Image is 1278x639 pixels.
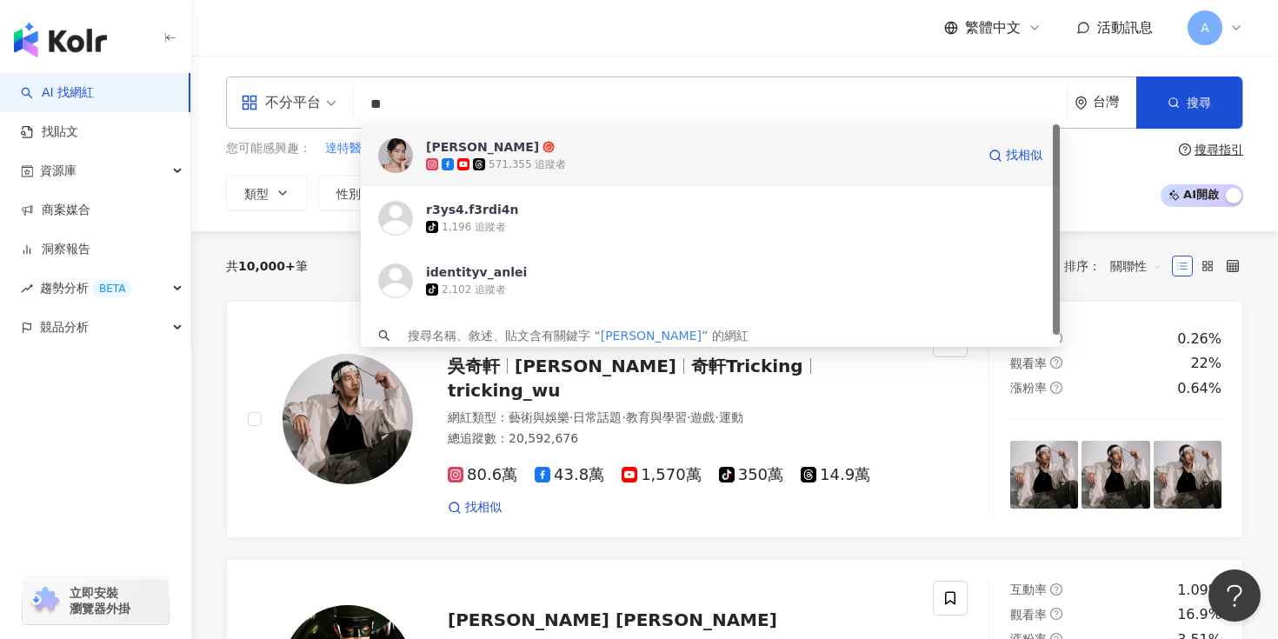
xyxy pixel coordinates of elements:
span: question-circle [1050,382,1062,394]
span: question-circle [1050,608,1062,620]
span: 關聯性 [1110,252,1162,280]
span: 遊戲 [690,410,715,424]
button: 類型 [226,176,308,210]
a: 找相似 [448,499,502,516]
span: · [715,410,718,424]
div: 排序： [1064,252,1172,280]
span: 您可能感興趣： [226,140,311,157]
img: KOL Avatar [378,138,413,173]
div: r3ys4.f3rdi4n [426,201,518,218]
span: 找相似 [465,499,502,516]
div: 16.9% [1177,605,1221,624]
span: 350萬 [719,466,783,484]
div: identityv_anlei [426,263,527,281]
span: 14.9萬 [801,466,870,484]
button: 性別 [318,176,400,210]
span: 觀看率 [1010,608,1047,622]
button: 搜尋 [1136,77,1242,129]
span: environment [1075,97,1088,110]
div: 不分平台 [241,89,321,116]
span: 教育與學習 [626,410,687,424]
div: 1,196 追蹤者 [442,220,506,235]
button: 達特醫 [324,139,363,158]
img: KOL Avatar [378,201,413,236]
span: 運動 [719,410,743,424]
span: 奇軒Tricking [691,356,803,376]
a: chrome extension立即安裝 瀏覽器外掛 [23,577,169,624]
span: 找相似 [1006,147,1042,164]
span: 觀看率 [1010,356,1047,370]
div: 總追蹤數 ： 20,592,676 [448,430,912,448]
span: 互動率 [1010,582,1047,596]
span: question-circle [1050,356,1062,369]
span: 1,570萬 [622,466,702,484]
span: [PERSON_NAME] [PERSON_NAME] [448,609,777,630]
img: KOL Avatar [283,354,413,484]
iframe: Help Scout Beacon - Open [1208,569,1261,622]
img: post-image [1010,441,1078,509]
a: 商案媒合 [21,202,90,219]
span: 吳奇軒 [448,356,500,376]
span: · [569,410,573,424]
span: 藝術與娛樂 [509,410,569,424]
div: 571,355 追蹤者 [489,157,566,172]
span: [PERSON_NAME] [601,329,702,343]
div: [PERSON_NAME] [426,138,539,156]
img: post-image [1082,441,1149,509]
span: 日常話題 [573,410,622,424]
div: 網紅類型 ： [448,409,912,427]
span: 趨勢分析 [40,269,132,308]
span: rise [21,283,33,295]
div: 搜尋指引 [1195,143,1243,156]
img: post-image [1154,441,1221,509]
span: 43.8萬 [535,466,604,484]
div: 1.09% [1177,581,1221,600]
img: chrome extension [28,587,62,615]
span: [PERSON_NAME] [515,356,676,376]
span: 競品分析 [40,308,89,347]
a: KOL Avatar吳奇軒[PERSON_NAME]奇軒Trickingtricking_wu網紅類型：藝術與娛樂·日常話題·教育與學習·遊戲·運動總追蹤數：20,592,67680.6萬43.... [226,301,1243,538]
div: 台灣 [1093,95,1136,110]
img: logo [14,23,107,57]
div: 22% [1190,354,1221,373]
span: 80.6萬 [448,466,517,484]
span: 類型 [244,187,269,201]
a: 洞察報告 [21,241,90,258]
span: question-circle [1050,583,1062,596]
span: 活動訊息 [1097,19,1153,36]
span: 達特醫 [325,140,362,157]
span: appstore [241,94,258,111]
a: 找相似 [988,138,1042,173]
span: · [622,410,625,424]
span: 繁體中文 [965,18,1021,37]
a: searchAI 找網紅 [21,84,94,102]
span: tricking_wu [448,380,561,401]
div: 0.26% [1177,329,1221,349]
span: 資源庫 [40,151,77,190]
span: 立即安裝 瀏覽器外掛 [70,585,130,616]
div: 共 筆 [226,259,308,273]
div: 0.64% [1177,379,1221,398]
img: KOL Avatar [378,263,413,298]
a: 找貼文 [21,123,78,141]
span: A [1201,18,1209,37]
div: BETA [92,280,132,297]
span: search [378,329,390,342]
span: question-circle [1179,143,1191,156]
span: 10,000+ [238,259,296,273]
span: 漲粉率 [1010,381,1047,395]
div: 搜尋名稱、敘述、貼文含有關鍵字 “ ” 的網紅 [408,326,749,345]
span: 性別 [336,187,361,201]
div: 2,102 追蹤者 [442,283,506,297]
span: 搜尋 [1187,96,1211,110]
span: · [687,410,690,424]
